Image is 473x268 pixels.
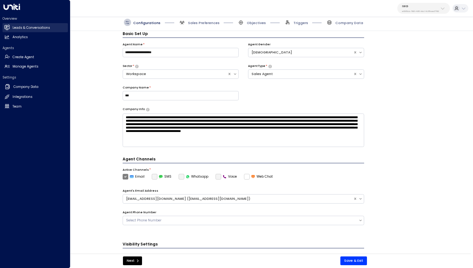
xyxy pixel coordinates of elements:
div: To activate this channel, please go to the Integrations page [179,174,209,180]
label: Agent Gender [248,43,271,47]
h2: Company Data [13,84,38,89]
h2: Leads & Conversations [13,25,50,30]
label: Agent Phone Number [123,210,156,215]
a: Integrations [3,93,68,102]
h3: Basic Set Up [123,31,364,38]
button: Next [123,256,142,265]
span: Sales Preferences [188,21,220,25]
div: To activate this channel, please go to the Integrations page [216,174,237,180]
h2: Analytics [13,35,28,40]
div: Select Phone Number [126,218,355,223]
label: Agent Type [248,64,265,68]
label: Company Info [123,107,145,112]
label: Company Name [123,86,149,90]
h2: Team [13,104,22,109]
span: Objectives [247,21,266,25]
p: e92915cb-7661-49f5-9dc1-5c58aae37760 [402,10,439,13]
label: Global Copying [123,253,147,257]
label: SMS [152,174,172,180]
button: Select whether your copilot will handle inquiries directly from leads or from brokers representin... [268,65,272,68]
h2: Settings [3,75,68,80]
label: Whatsapp [179,174,209,180]
h2: Overview [3,16,68,21]
a: Company Data [3,82,68,92]
span: Triggers [293,21,308,25]
label: Sector [123,64,132,68]
label: Agent's Email Address [123,189,158,193]
a: Create Agent [3,53,68,62]
span: Company Data [335,21,363,25]
label: Email [123,174,145,180]
div: To activate this channel, please go to the Integrations page [152,174,172,180]
h3: Visibility Settings [123,241,364,248]
h2: Manage Agents [13,64,38,69]
span: Configurations [133,21,160,25]
button: Save & Exit [340,256,367,265]
button: Select whether your copilot will handle inquiries directly from leads or from brokers representin... [135,65,139,68]
label: Voice [216,174,237,180]
a: Leads & Conversations [3,23,68,32]
h2: Integrations [13,94,33,99]
h4: Agent Channels [123,156,364,163]
button: Provide a brief overview of your company, including your industry, products or services, and any ... [146,108,150,111]
div: [DEMOGRAPHIC_DATA] [252,50,350,55]
button: IWGe92915cb-7661-49f5-9dc1-5c58aae37760 [397,3,450,14]
div: Sales Agent [252,72,350,77]
h2: Create Agent [13,55,34,60]
div: [EMAIL_ADDRESS][DOMAIN_NAME] ([EMAIL_ADDRESS][DOMAIN_NAME]) [126,196,350,201]
h2: Agents [3,46,68,50]
label: Agent Name [123,43,143,47]
p: IWG [402,4,439,8]
div: Workspace [126,72,225,77]
a: Manage Agents [3,62,68,71]
a: Team [3,102,68,111]
label: Active Channels [123,168,149,172]
a: Analytics [3,33,68,42]
label: Web Chat [244,174,273,180]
